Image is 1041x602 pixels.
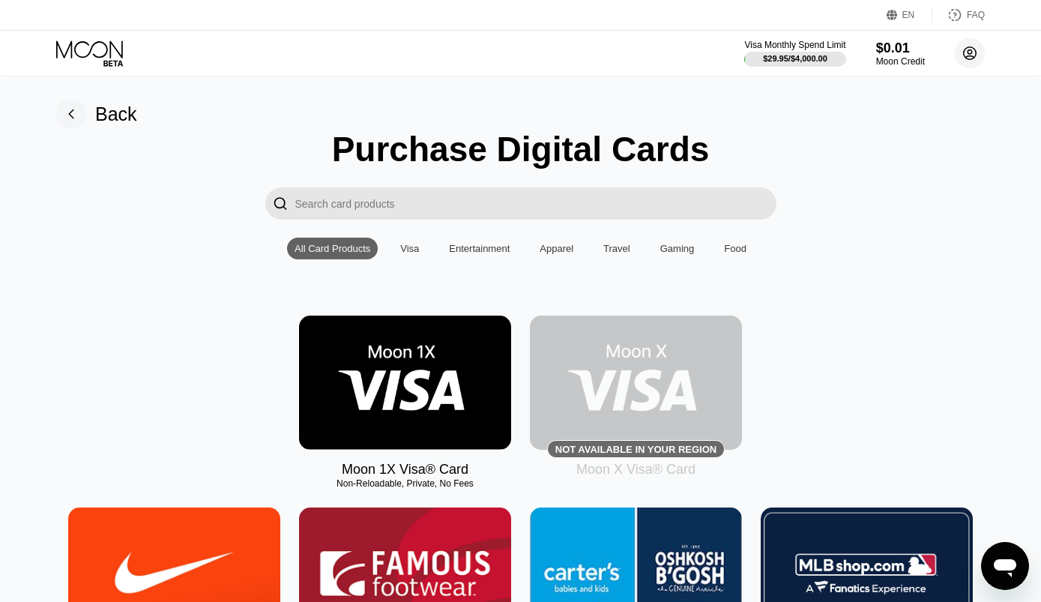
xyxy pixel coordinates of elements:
div: Food [724,243,746,254]
div: $0.01Moon Credit [876,40,925,67]
div: FAQ [932,7,985,22]
div: All Card Products [287,238,378,259]
div: Moon 1X Visa® Card [342,462,468,478]
div: Apparel [540,243,573,254]
div: Apparel [532,238,581,259]
div:  [273,195,288,212]
div: Purchase Digital Cards [332,129,710,169]
div: Not available in your region [530,316,742,450]
div: Gaming [653,238,702,259]
div: Not available in your region [555,444,716,455]
div: All Card Products [295,243,370,254]
div:  [265,187,295,220]
div: EN [887,7,932,22]
div: Travel [603,243,630,254]
div: Moon X Visa® Card [576,462,695,478]
div: $29.95 / $4,000.00 [763,54,827,63]
div: Visa Monthly Spend Limit$29.95/$4,000.00 [744,40,845,67]
div: Entertainment [449,243,510,254]
div: Visa Monthly Spend Limit [744,40,845,50]
div: Visa [400,243,419,254]
div: Gaming [660,243,695,254]
div: Travel [596,238,638,259]
div: Visa [393,238,426,259]
div: Back [95,103,137,125]
div: EN [902,10,915,20]
input: Search card products [295,187,776,220]
div: $0.01 [876,40,925,56]
div: Non-Reloadable, Private, No Fees [299,478,511,489]
div: FAQ [967,10,985,20]
div: Entertainment [441,238,517,259]
div: Back [56,99,137,129]
div: Food [716,238,754,259]
div: Moon Credit [876,56,925,67]
iframe: Button to launch messaging window [981,542,1029,590]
